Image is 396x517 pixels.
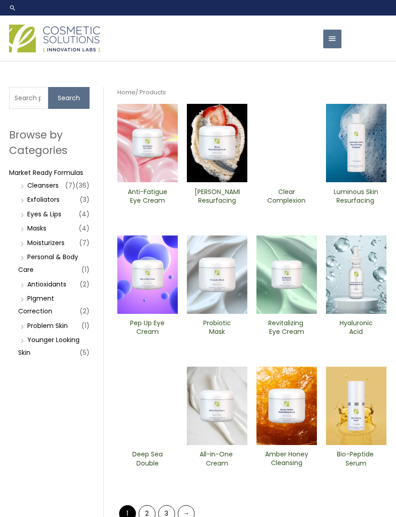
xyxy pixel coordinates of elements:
[264,188,309,208] a: Clear Complexion Alpha Beta ​Cleanser
[9,25,100,52] img: Cosmetic Solutions Logo
[264,319,309,339] a: Revitalizing ​Eye Cream
[187,104,247,182] img: Berry Resurfacing Scrub
[117,104,178,182] img: Anti Fatigue Eye Cream
[27,280,66,289] a: Antioxidants
[334,319,379,336] h2: Hyaluronic Acid Moisturizer Serum
[264,188,309,205] h2: Clear Complexion Alpha Beta ​Cleanser
[18,294,54,316] a: PIgment Correction
[334,450,379,471] a: Bio-Peptide ​Serum
[48,87,90,109] button: Search
[195,319,240,336] h2: Probiotic Mask
[195,450,240,471] a: All-in-One ​Cream
[9,127,90,158] h2: Browse by Categories
[117,367,178,445] img: Deep Sea Double Cleanser
[79,222,90,235] span: (4)
[75,179,90,192] span: (36)
[334,450,379,467] h2: Bio-Peptide ​Serum
[79,236,90,249] span: (7)
[125,188,170,208] a: Anti-Fatigue Eye Cream
[125,450,170,467] h2: Deep Sea Double Cleanser
[256,235,317,314] img: Revitalizing ​Eye Cream
[334,319,379,339] a: Hyaluronic Acid Moisturizer Serum
[195,188,240,205] h2: [PERSON_NAME] Resurfacing Scrub
[27,181,59,190] a: Cleansers
[27,321,68,330] a: Problem Skin
[326,367,386,445] img: Bio-Peptide ​Serum
[18,252,78,274] a: Personal & Body Care
[195,188,240,208] a: [PERSON_NAME] Resurfacing Scrub
[9,4,16,11] a: Search icon link
[187,235,247,314] img: Probiotic Mask
[27,195,60,204] a: Exfoliators
[125,188,170,205] h2: Anti-Fatigue Eye Cream
[9,87,48,109] input: Search products…
[125,319,170,339] a: Pep Up Eye Cream
[65,179,75,192] span: (7)
[27,238,65,247] a: Moisturizers
[264,450,309,471] a: Amber Honey Cleansing Scrub
[79,208,90,220] span: (4)
[264,450,309,467] h2: Amber Honey Cleansing Scrub
[264,319,309,336] h2: Revitalizing ​Eye Cream
[256,367,317,445] img: Amber Honey Cleansing Scrub
[27,210,61,219] a: Eyes & Lips
[334,188,379,205] h2: Luminous Skin Resurfacing ​Cleanser
[18,335,80,357] a: Younger Looking Skin
[125,450,170,471] a: Deep Sea Double Cleanser
[125,319,170,336] h2: Pep Up Eye Cream
[195,450,240,467] h2: All-in-One ​Cream
[80,193,90,206] span: (3)
[256,104,317,182] img: Clear Complexion Alpha Beta ​Cleanser
[80,305,90,317] span: (2)
[326,235,386,314] img: Hyaluronic moisturizer Serum
[187,367,247,445] img: All In One Cream
[117,235,178,314] img: Pep Up Eye Cream
[80,278,90,291] span: (2)
[80,346,90,359] span: (5)
[81,263,90,276] span: (1)
[117,87,386,98] nav: Breadcrumb
[334,188,379,208] a: Luminous Skin Resurfacing ​Cleanser
[117,88,135,97] a: Home
[81,319,90,332] span: (1)
[27,224,46,233] a: Masks
[9,168,83,177] a: Market Ready Formulas
[195,319,240,339] a: Probiotic Mask
[326,104,386,182] img: Luminous Skin Resurfacing ​Cleanser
